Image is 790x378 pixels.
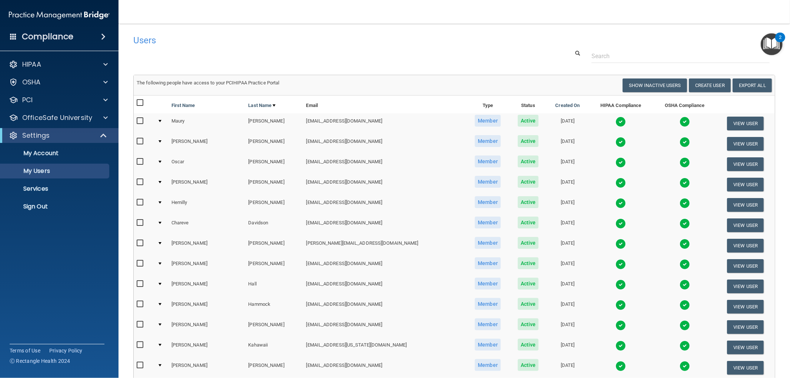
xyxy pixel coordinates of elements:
button: View User [727,137,764,151]
span: Active [518,196,539,208]
span: Active [518,318,539,330]
p: Settings [22,131,50,140]
td: [PERSON_NAME] [169,276,246,297]
h4: Compliance [22,31,73,42]
td: [DATE] [547,174,589,195]
td: [EMAIL_ADDRESS][DOMAIN_NAME] [303,358,466,378]
td: [DATE] [547,276,589,297]
span: Active [518,298,539,310]
img: tick.e7d51cea.svg [616,218,626,229]
td: [PERSON_NAME] [169,297,246,317]
span: Member [475,339,501,351]
button: View User [727,361,764,375]
p: PCI [22,96,33,104]
th: HIPAA Compliance [589,96,653,113]
span: Member [475,237,501,249]
img: tick.e7d51cea.svg [616,341,626,351]
td: [EMAIL_ADDRESS][DOMAIN_NAME] [303,297,466,317]
img: tick.e7d51cea.svg [616,320,626,331]
td: [DATE] [547,134,589,154]
span: Member [475,257,501,269]
button: View User [727,280,764,293]
img: tick.e7d51cea.svg [680,280,690,290]
span: Member [475,115,501,127]
a: Created On [556,101,580,110]
td: [EMAIL_ADDRESS][DOMAIN_NAME] [303,256,466,276]
img: tick.e7d51cea.svg [680,239,690,249]
div: 2 [779,37,781,47]
td: [PERSON_NAME][EMAIL_ADDRESS][DOMAIN_NAME] [303,235,466,256]
td: [PERSON_NAME] [245,134,303,154]
p: My Users [5,167,106,175]
td: [PERSON_NAME] [169,174,246,195]
button: View User [727,320,764,334]
td: [EMAIL_ADDRESS][DOMAIN_NAME] [303,276,466,297]
a: PCI [9,96,108,104]
a: First Name [171,101,195,110]
td: [EMAIL_ADDRESS][DOMAIN_NAME] [303,154,466,174]
img: tick.e7d51cea.svg [616,280,626,290]
td: [DATE] [547,256,589,276]
td: [DATE] [547,358,589,378]
button: View User [727,117,764,130]
span: Member [475,217,501,228]
a: Last Name [248,101,276,110]
span: Member [475,278,501,290]
span: Member [475,298,501,310]
p: Services [5,185,106,193]
td: [PERSON_NAME] [245,256,303,276]
a: Export All [733,78,772,92]
iframe: Drift Widget Chat Controller [663,326,781,355]
input: Search [591,49,770,63]
button: Open Resource Center, 2 new notifications [761,33,783,55]
p: My Account [5,150,106,157]
span: Active [518,135,539,147]
td: Hall [245,276,303,297]
td: [EMAIL_ADDRESS][DOMAIN_NAME] [303,215,466,235]
h4: Users [133,36,503,45]
img: tick.e7d51cea.svg [680,178,690,188]
td: Hammock [245,297,303,317]
td: [PERSON_NAME] [169,317,246,337]
a: Terms of Use [10,347,40,354]
td: [DATE] [547,195,589,215]
td: [DATE] [547,317,589,337]
td: [EMAIL_ADDRESS][DOMAIN_NAME] [303,134,466,154]
span: Member [475,318,501,330]
span: Active [518,278,539,290]
img: tick.e7d51cea.svg [616,137,626,147]
a: OSHA [9,78,108,87]
span: Active [518,155,539,167]
td: [PERSON_NAME] [245,174,303,195]
button: View User [727,300,764,314]
span: Member [475,155,501,167]
td: Maury [169,113,246,134]
td: [EMAIL_ADDRESS][US_STATE][DOMAIN_NAME] [303,337,466,358]
button: View User [727,198,764,212]
td: [EMAIL_ADDRESS][DOMAIN_NAME] [303,174,466,195]
img: tick.e7d51cea.svg [680,361,690,371]
img: tick.e7d51cea.svg [616,300,626,310]
img: tick.e7d51cea.svg [616,178,626,188]
span: Active [518,339,539,351]
td: [PERSON_NAME] [245,154,303,174]
td: [DATE] [547,297,589,317]
span: Active [518,217,539,228]
th: Status [510,96,547,113]
img: PMB logo [9,8,110,23]
span: Member [475,359,501,371]
img: tick.e7d51cea.svg [680,320,690,331]
button: Show Inactive Users [623,78,687,92]
td: [PERSON_NAME] [245,195,303,215]
td: [PERSON_NAME] [245,317,303,337]
img: tick.e7d51cea.svg [616,198,626,208]
a: Privacy Policy [49,347,83,354]
td: [PERSON_NAME] [169,256,246,276]
td: [DATE] [547,215,589,235]
td: Chareve [169,215,246,235]
th: OSHA Compliance [653,96,716,113]
button: Create User [689,78,731,92]
img: tick.e7d51cea.svg [680,300,690,310]
td: [PERSON_NAME] [169,134,246,154]
td: [EMAIL_ADDRESS][DOMAIN_NAME] [303,195,466,215]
